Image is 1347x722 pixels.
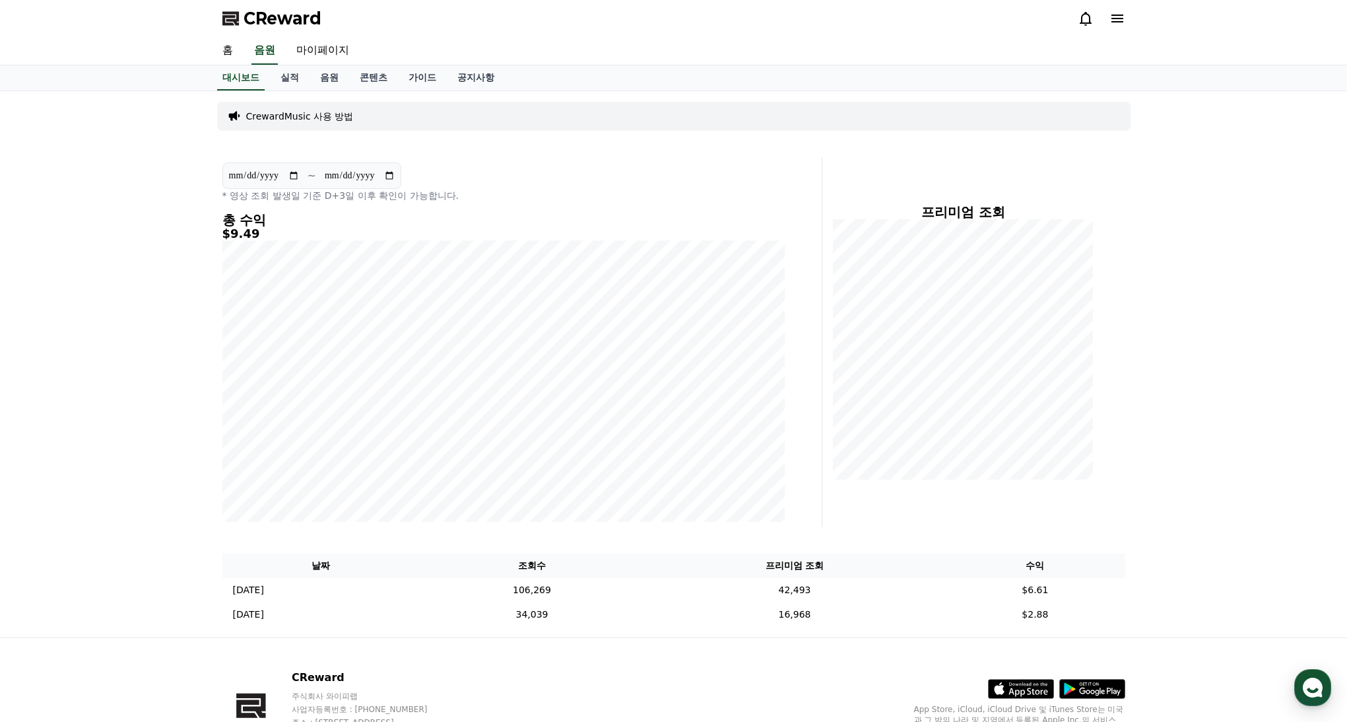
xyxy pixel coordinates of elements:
[833,205,1094,219] h4: 프리미엄 조회
[945,578,1125,602] td: $6.61
[233,608,264,622] p: [DATE]
[251,37,278,65] a: 음원
[420,578,644,602] td: 106,269
[286,37,360,65] a: 마이페이지
[308,168,316,184] p: ~
[420,554,644,578] th: 조회수
[222,189,785,202] p: * 영상 조회 발생일 기준 D+3일 이후 확인이 가능합니다.
[222,213,785,227] h4: 총 수익
[246,110,354,123] a: CrewardMusic 사용 방법
[644,602,945,627] td: 16,968
[420,602,644,627] td: 34,039
[310,65,349,90] a: 음원
[212,37,244,65] a: 홈
[233,583,264,597] p: [DATE]
[644,578,945,602] td: 42,493
[945,554,1125,578] th: 수익
[217,65,265,90] a: 대시보드
[292,691,453,702] p: 주식회사 와이피랩
[644,554,945,578] th: 프리미엄 조회
[222,8,321,29] a: CReward
[447,65,505,90] a: 공지사항
[349,65,398,90] a: 콘텐츠
[945,602,1125,627] td: $2.88
[244,8,321,29] span: CReward
[270,65,310,90] a: 실적
[222,554,420,578] th: 날짜
[292,704,453,715] p: 사업자등록번호 : [PHONE_NUMBER]
[222,227,785,240] h5: $9.49
[292,670,453,686] p: CReward
[398,65,447,90] a: 가이드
